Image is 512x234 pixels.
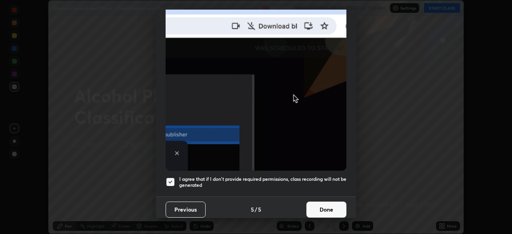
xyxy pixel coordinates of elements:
[255,205,257,214] h4: /
[251,205,254,214] h4: 5
[179,176,346,188] h5: I agree that if I don't provide required permissions, class recording will not be generated
[166,202,206,218] button: Previous
[306,202,346,218] button: Done
[258,205,261,214] h4: 5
